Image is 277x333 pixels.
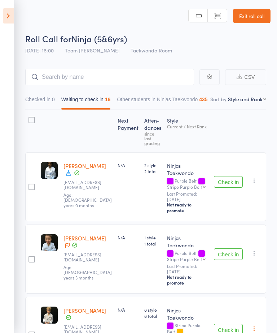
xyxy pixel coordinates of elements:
[167,124,208,129] div: Current / Next Rank
[164,113,211,149] div: Style
[199,97,207,102] div: 435
[52,97,55,102] div: 0
[214,248,243,260] button: Check in
[63,252,110,262] small: pognog@gmail.com
[214,176,243,188] button: Check in
[141,113,164,149] div: Atten­dances
[25,33,71,44] span: Roll Call for
[71,33,127,44] span: Ninja (5&6yrs)
[25,69,194,85] input: Search by name
[167,274,208,286] div: Not ready to promote
[167,162,208,176] div: Ninjas Taekwondo
[144,313,161,319] span: 8 total
[144,307,161,313] span: 8 style
[63,162,106,170] a: [PERSON_NAME]
[131,47,172,54] span: Taekwondo Room
[144,168,161,174] span: 2 total
[167,191,208,202] small: Last Promoted: [DATE]
[118,307,138,313] div: N/A
[210,95,227,103] label: Sort by
[61,93,111,110] button: Waiting to check in16
[167,307,208,321] div: Ninjas Taekwondo
[65,47,119,54] span: Team [PERSON_NAME]
[63,234,106,242] a: [PERSON_NAME]
[144,131,161,145] div: since last grading
[63,192,112,208] span: Age: [DEMOGRAPHIC_DATA] years 0 months
[167,184,202,189] div: Stripe Purple Belt
[167,234,208,249] div: Ninjas Taekwondo
[63,264,112,281] span: Age: [DEMOGRAPHIC_DATA] years 3 months
[25,93,55,110] button: Checked in0
[144,162,161,168] span: 2 style
[41,234,58,251] img: image1750399688.png
[63,307,106,314] a: [PERSON_NAME]
[144,240,161,247] span: 1 total
[115,113,141,149] div: Next Payment
[167,202,208,213] div: Not ready to promote
[117,93,207,110] button: Other students in Ninjas Taekwondo435
[41,162,58,179] img: image1750399668.png
[105,97,111,102] div: 16
[228,95,263,103] div: Style and Rank
[118,162,138,168] div: N/A
[167,264,208,274] small: Last Promoted: [DATE]
[25,47,54,54] span: [DATE] 16:00
[144,234,161,240] span: 1 style
[225,69,266,85] button: CSV
[233,9,271,23] a: Exit roll call
[63,180,110,190] small: srinivas557@gmail.com
[167,178,208,189] div: Purple Belt
[118,234,138,240] div: N/A
[41,307,58,324] img: image1714171797.png
[167,251,208,261] div: Purple Belt
[167,257,202,261] div: Stripe Purple Belt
